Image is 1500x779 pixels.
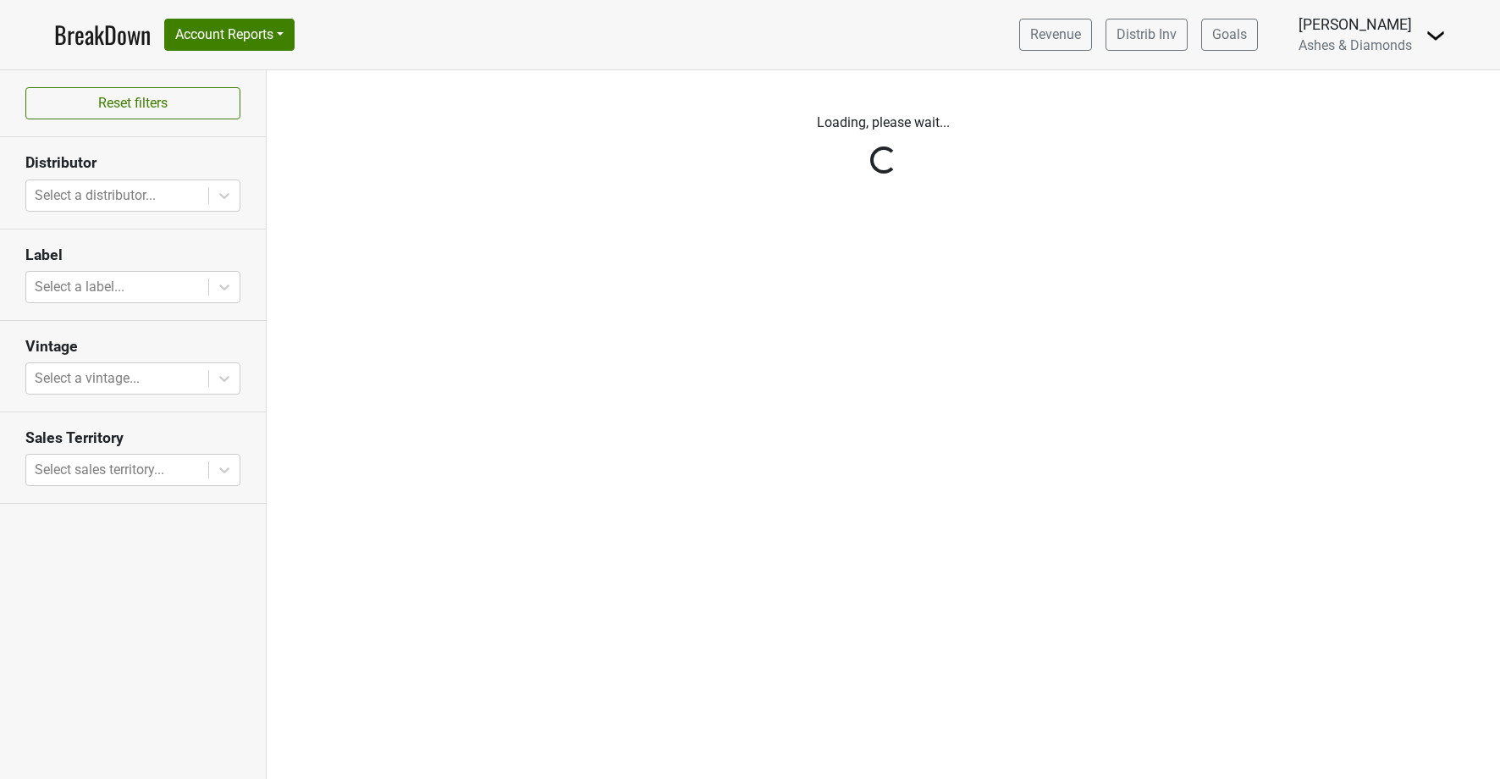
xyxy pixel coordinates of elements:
span: Ashes & Diamonds [1299,37,1412,53]
img: Dropdown Menu [1426,25,1446,46]
a: Goals [1201,19,1258,51]
button: Account Reports [164,19,295,51]
p: Loading, please wait... [414,113,1354,133]
a: BreakDown [54,17,151,52]
a: Distrib Inv [1106,19,1188,51]
a: Revenue [1019,19,1092,51]
div: [PERSON_NAME] [1299,14,1412,36]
